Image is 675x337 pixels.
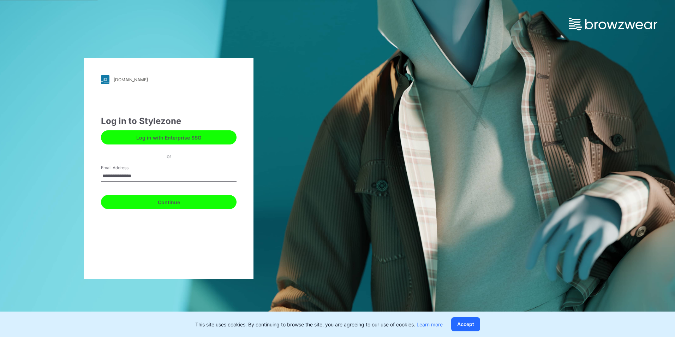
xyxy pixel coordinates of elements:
[451,317,480,331] button: Accept
[101,75,109,84] img: stylezone-logo.562084cfcfab977791bfbf7441f1a819.svg
[417,321,443,327] a: Learn more
[114,77,148,82] div: [DOMAIN_NAME]
[569,18,657,30] img: browzwear-logo.e42bd6dac1945053ebaf764b6aa21510.svg
[101,75,237,84] a: [DOMAIN_NAME]
[101,165,150,171] label: Email Address
[101,195,237,209] button: Continue
[101,115,237,128] div: Log in to Stylezone
[195,321,443,328] p: This site uses cookies. By continuing to browse the site, you are agreeing to our use of cookies.
[161,152,177,160] div: or
[101,130,237,144] button: Log in with Enterprise SSO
